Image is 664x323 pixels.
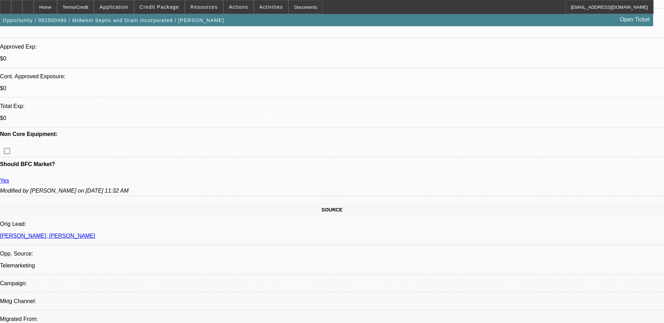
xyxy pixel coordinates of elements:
span: Resources [190,4,218,10]
span: Opportunity / 082500480 / Midwest Septic and Drain Incorporated / [PERSON_NAME] [3,17,224,23]
button: Credit Package [134,0,184,14]
button: Activities [254,0,288,14]
span: Credit Package [140,4,179,10]
button: Actions [224,0,253,14]
a: Open Ticket [617,14,652,26]
span: Application [99,4,128,10]
button: Resources [185,0,223,14]
span: SOURCE [322,207,343,213]
span: Actions [229,4,248,10]
span: Activities [259,4,283,10]
button: Application [94,0,133,14]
